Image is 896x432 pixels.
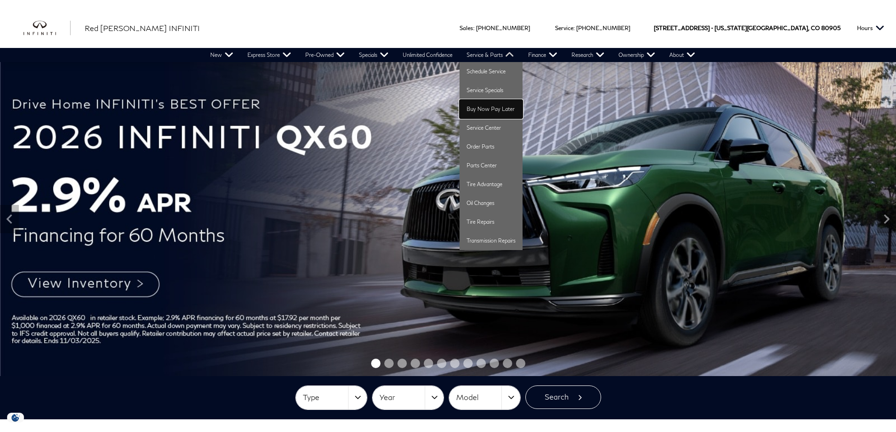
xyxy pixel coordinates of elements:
[476,359,486,368] span: Go to slide 9
[576,24,630,31] a: [PHONE_NUMBER]
[296,386,367,409] button: Type
[460,118,523,137] a: Service Center
[396,48,460,62] a: Unlimited Confidence
[460,175,523,194] a: Tire Advantage
[555,24,573,31] span: Service
[460,81,523,100] a: Service Specials
[240,48,298,62] a: Express Store
[654,8,713,48] span: [STREET_ADDRESS] •
[460,212,523,231] a: Tire Repairs
[821,8,840,48] span: 80905
[373,386,444,409] button: Year
[662,48,702,62] a: About
[371,359,381,368] span: Go to slide 1
[476,24,530,31] a: [PHONE_NUMBER]
[714,8,809,48] span: [US_STATE][GEOGRAPHIC_DATA],
[203,48,702,62] nav: Main Navigation
[352,48,396,62] a: Specials
[654,24,840,31] a: [STREET_ADDRESS] • [US_STATE][GEOGRAPHIC_DATA], CO 80905
[456,390,501,405] span: Model
[811,8,820,48] span: CO
[411,359,420,368] span: Go to slide 4
[5,413,26,423] img: Opt-Out Icon
[85,23,200,34] a: Red [PERSON_NAME] INFINITI
[460,62,523,81] a: Schedule Service
[852,8,889,48] button: Open the hours dropdown
[460,231,523,250] a: Transmission Repairs
[516,359,525,368] span: Go to slide 12
[521,48,564,62] a: Finance
[460,48,521,62] a: Service & Parts
[24,21,71,36] img: INFINITI
[573,24,575,31] span: :
[384,359,394,368] span: Go to slide 2
[460,24,473,31] span: Sales
[5,413,26,423] section: Click to Open Cookie Consent Modal
[397,359,407,368] span: Go to slide 3
[460,100,523,118] a: Buy Now Pay Later
[303,390,348,405] span: Type
[449,386,520,409] button: Model
[463,359,473,368] span: Go to slide 8
[460,194,523,212] a: Oil Changes
[490,359,499,368] span: Go to slide 10
[437,359,446,368] span: Go to slide 6
[85,24,200,32] span: Red [PERSON_NAME] INFINITI
[460,156,523,175] a: Parts Center
[24,21,71,36] a: infiniti
[203,48,240,62] a: New
[503,359,512,368] span: Go to slide 11
[564,48,611,62] a: Research
[460,137,523,156] a: Order Parts
[877,205,896,233] div: Next
[473,24,475,31] span: :
[525,385,601,409] button: Search
[298,48,352,62] a: Pre-Owned
[380,390,425,405] span: Year
[424,359,433,368] span: Go to slide 5
[450,359,460,368] span: Go to slide 7
[611,48,662,62] a: Ownership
